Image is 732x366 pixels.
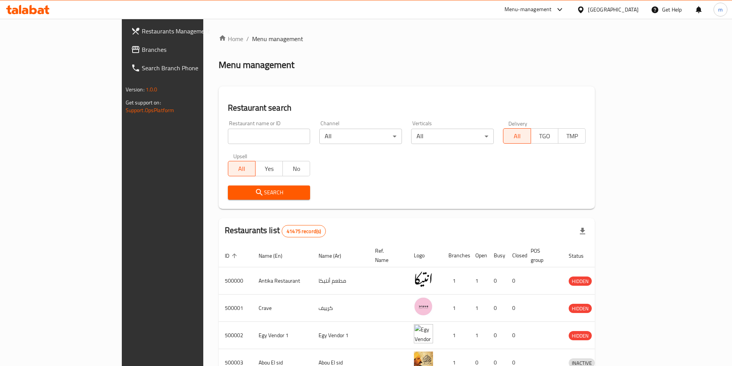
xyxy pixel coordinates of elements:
[569,331,592,340] span: HIDDEN
[411,129,494,144] div: All
[414,270,433,289] img: Antika Restaurant
[414,324,433,343] img: Egy Vendor 1
[286,163,307,174] span: No
[319,129,402,144] div: All
[718,5,723,14] span: m
[259,163,280,174] span: Yes
[488,295,506,322] td: 0
[252,295,312,322] td: Crave
[228,102,586,114] h2: Restaurant search
[506,131,528,142] span: All
[442,322,469,349] td: 1
[126,84,144,94] span: Version:
[469,244,488,267] th: Open
[469,322,488,349] td: 1
[312,322,369,349] td: Egy Vendor 1
[282,161,310,176] button: No
[414,297,433,316] img: Crave
[408,244,442,267] th: Logo
[531,128,558,144] button: TGO
[282,225,326,237] div: Total records count
[488,244,506,267] th: Busy
[534,131,555,142] span: TGO
[219,59,294,71] h2: Menu management
[488,322,506,349] td: 0
[225,251,239,260] span: ID
[506,267,525,295] td: 0
[442,244,469,267] th: Branches
[219,34,595,43] nav: breadcrumb
[569,251,594,260] span: Status
[233,153,247,159] label: Upsell
[508,121,528,126] label: Delivery
[228,129,310,144] input: Search for restaurant name or ID..
[142,45,238,54] span: Branches
[246,34,249,43] li: /
[558,128,586,144] button: TMP
[506,322,525,349] td: 0
[442,267,469,295] td: 1
[142,63,238,73] span: Search Branch Phone
[531,246,553,265] span: POS group
[125,59,244,77] a: Search Branch Phone
[142,26,238,36] span: Restaurants Management
[442,295,469,322] td: 1
[255,161,283,176] button: Yes
[569,304,592,313] span: HIDDEN
[469,295,488,322] td: 1
[319,251,351,260] span: Name (Ar)
[252,322,312,349] td: Egy Vendor 1
[569,277,592,286] span: HIDDEN
[506,244,525,267] th: Closed
[503,128,531,144] button: All
[488,267,506,295] td: 0
[588,5,639,14] div: [GEOGRAPHIC_DATA]
[252,34,303,43] span: Menu management
[506,295,525,322] td: 0
[259,251,292,260] span: Name (En)
[228,161,256,176] button: All
[125,22,244,40] a: Restaurants Management
[312,267,369,295] td: مطعم أنتيكا
[126,105,174,115] a: Support.OpsPlatform
[561,131,583,142] span: TMP
[573,222,592,240] div: Export file
[125,40,244,59] a: Branches
[469,267,488,295] td: 1
[225,225,326,237] h2: Restaurants list
[375,246,398,265] span: Ref. Name
[505,5,552,14] div: Menu-management
[282,228,325,235] span: 41475 record(s)
[146,84,158,94] span: 1.0.0
[312,295,369,322] td: كرييف
[252,267,312,295] td: Antika Restaurant
[234,188,304,197] span: Search
[231,163,252,174] span: All
[228,185,310,200] button: Search
[126,98,161,108] span: Get support on:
